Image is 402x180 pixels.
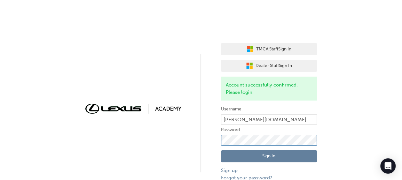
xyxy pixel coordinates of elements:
span: TMCA Staff Sign In [256,46,291,53]
div: Account successfully confirmed. Please login. [221,77,317,101]
button: TMCA StaffSign In [221,43,317,55]
span: Dealer Staff Sign In [256,62,292,70]
div: Open Intercom Messenger [380,158,396,174]
label: Password [221,126,317,134]
a: Sign up [221,167,317,174]
img: Trak [85,104,181,114]
label: Username [221,105,317,113]
button: Dealer StaffSign In [221,60,317,72]
button: Sign In [221,150,317,162]
input: Username [221,114,317,125]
